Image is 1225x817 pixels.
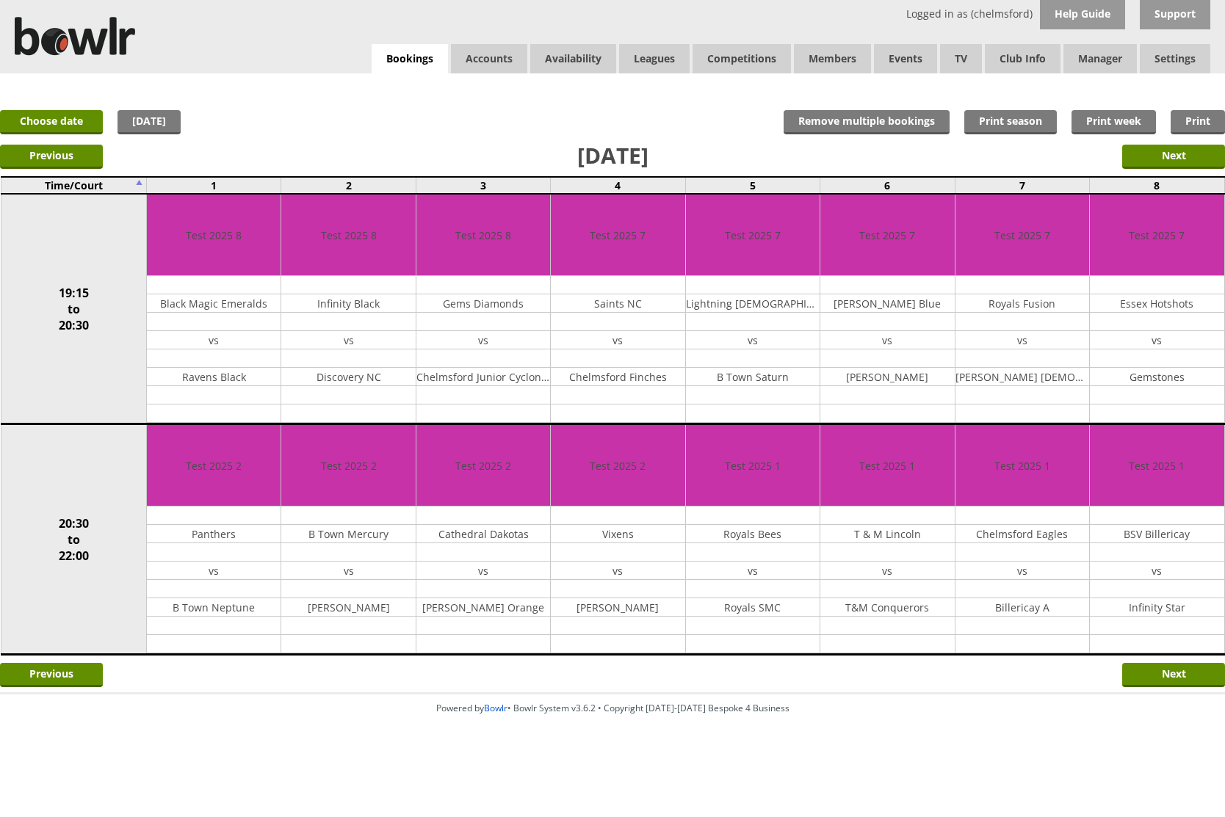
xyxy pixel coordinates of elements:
[794,44,871,73] span: Members
[820,195,954,276] td: Test 2025 7
[820,598,954,617] td: T&M Conquerors
[1,177,146,194] td: Time/Court
[964,110,1057,134] a: Print season
[416,368,550,386] td: Chelmsford Junior Cyclones
[686,525,820,543] td: Royals Bees
[1090,368,1224,386] td: Gemstones
[820,294,954,313] td: [PERSON_NAME] Blue
[281,195,415,276] td: Test 2025 8
[940,44,982,73] span: TV
[820,177,955,194] td: 6
[955,294,1089,313] td: Royals Fusion
[955,195,1089,276] td: Test 2025 7
[1089,177,1224,194] td: 8
[1090,562,1224,580] td: vs
[147,331,281,349] td: vs
[551,177,685,194] td: 4
[416,525,550,543] td: Cathedral Dakotas
[1,194,146,424] td: 19:15 to 20:30
[784,110,950,134] input: Remove multiple bookings
[985,44,1060,73] a: Club Info
[686,331,820,349] td: vs
[1090,598,1224,617] td: Infinity Star
[416,195,550,276] td: Test 2025 8
[955,425,1089,506] td: Test 2025 1
[147,598,281,617] td: B Town Neptune
[955,368,1089,386] td: [PERSON_NAME] [DEMOGRAPHIC_DATA] Green
[955,598,1089,617] td: Billericay A
[686,195,820,276] td: Test 2025 7
[281,294,415,313] td: Infinity Black
[1171,110,1225,134] a: Print
[146,177,281,194] td: 1
[416,562,550,580] td: vs
[1090,425,1224,506] td: Test 2025 1
[693,44,791,73] a: Competitions
[1090,195,1224,276] td: Test 2025 7
[1063,44,1137,73] span: Manager
[281,177,416,194] td: 2
[619,44,690,73] a: Leagues
[147,425,281,506] td: Test 2025 2
[281,562,415,580] td: vs
[820,425,954,506] td: Test 2025 1
[820,525,954,543] td: T & M Lincoln
[281,425,415,506] td: Test 2025 2
[281,331,415,349] td: vs
[484,702,507,714] a: Bowlr
[686,425,820,506] td: Test 2025 1
[955,177,1089,194] td: 7
[416,425,550,506] td: Test 2025 2
[147,368,281,386] td: Ravens Black
[416,294,550,313] td: Gems Diamonds
[1140,44,1210,73] span: Settings
[1090,525,1224,543] td: BSV Billericay
[281,368,415,386] td: Discovery NC
[551,598,684,617] td: [PERSON_NAME]
[281,525,415,543] td: B Town Mercury
[551,331,684,349] td: vs
[372,44,448,74] a: Bookings
[551,425,684,506] td: Test 2025 2
[955,525,1089,543] td: Chelmsford Eagles
[686,562,820,580] td: vs
[1090,294,1224,313] td: Essex Hotshots
[147,294,281,313] td: Black Magic Emeralds
[686,368,820,386] td: B Town Saturn
[1122,663,1225,687] input: Next
[530,44,616,73] a: Availability
[147,195,281,276] td: Test 2025 8
[820,368,954,386] td: [PERSON_NAME]
[955,562,1089,580] td: vs
[874,44,937,73] a: Events
[1,424,146,655] td: 20:30 to 22:00
[416,177,550,194] td: 3
[685,177,820,194] td: 5
[1090,331,1224,349] td: vs
[416,331,550,349] td: vs
[118,110,181,134] a: [DATE]
[436,702,789,714] span: Powered by • Bowlr System v3.6.2 • Copyright [DATE]-[DATE] Bespoke 4 Business
[820,562,954,580] td: vs
[416,598,550,617] td: [PERSON_NAME] Orange
[551,368,684,386] td: Chelmsford Finches
[1122,145,1225,169] input: Next
[147,562,281,580] td: vs
[281,598,415,617] td: [PERSON_NAME]
[551,195,684,276] td: Test 2025 7
[820,331,954,349] td: vs
[686,598,820,617] td: Royals SMC
[551,525,684,543] td: Vixens
[451,44,527,73] span: Accounts
[1072,110,1156,134] a: Print week
[551,294,684,313] td: Saints NC
[147,525,281,543] td: Panthers
[551,562,684,580] td: vs
[955,331,1089,349] td: vs
[686,294,820,313] td: Lightning [DEMOGRAPHIC_DATA]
